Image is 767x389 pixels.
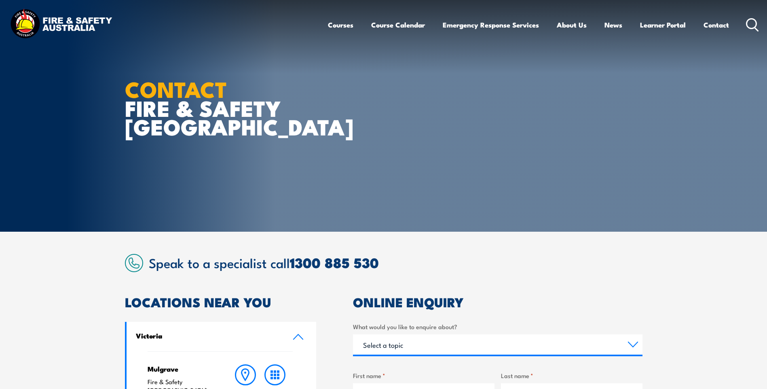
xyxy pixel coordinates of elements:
a: Contact [704,14,729,36]
strong: CONTACT [125,72,227,105]
h4: Mulgrave [148,364,215,373]
h4: Victoria [136,331,281,340]
label: First name [353,371,494,380]
label: What would you like to enquire about? [353,322,642,331]
h2: LOCATIONS NEAR YOU [125,296,317,307]
label: Last name [501,371,642,380]
a: Victoria [127,322,317,351]
a: Course Calendar [371,14,425,36]
h1: FIRE & SAFETY [GEOGRAPHIC_DATA] [125,79,325,136]
h2: ONLINE ENQUIRY [353,296,642,307]
a: 1300 885 530 [290,252,379,273]
a: News [604,14,622,36]
a: Emergency Response Services [443,14,539,36]
h2: Speak to a specialist call [149,255,642,270]
a: About Us [557,14,587,36]
a: Courses [328,14,353,36]
a: Learner Portal [640,14,686,36]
